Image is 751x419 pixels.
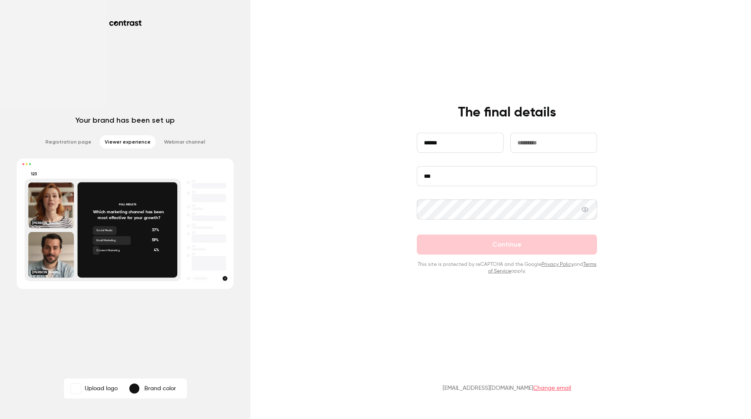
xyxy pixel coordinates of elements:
img: 123 [71,384,81,394]
label: 123Upload logo [66,380,123,397]
p: [EMAIL_ADDRESS][DOMAIN_NAME] [443,384,571,392]
h4: The final details [458,104,556,121]
li: Webinar channel [159,135,210,149]
p: Your brand has been set up [76,115,175,125]
li: Registration page [40,135,96,149]
li: Viewer experience [100,135,156,149]
button: Brand color [123,380,185,397]
p: This site is protected by reCAPTCHA and the Google and apply. [417,261,597,275]
p: Brand color [144,384,176,393]
a: Privacy Policy [542,262,574,267]
a: Change email [533,385,571,391]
